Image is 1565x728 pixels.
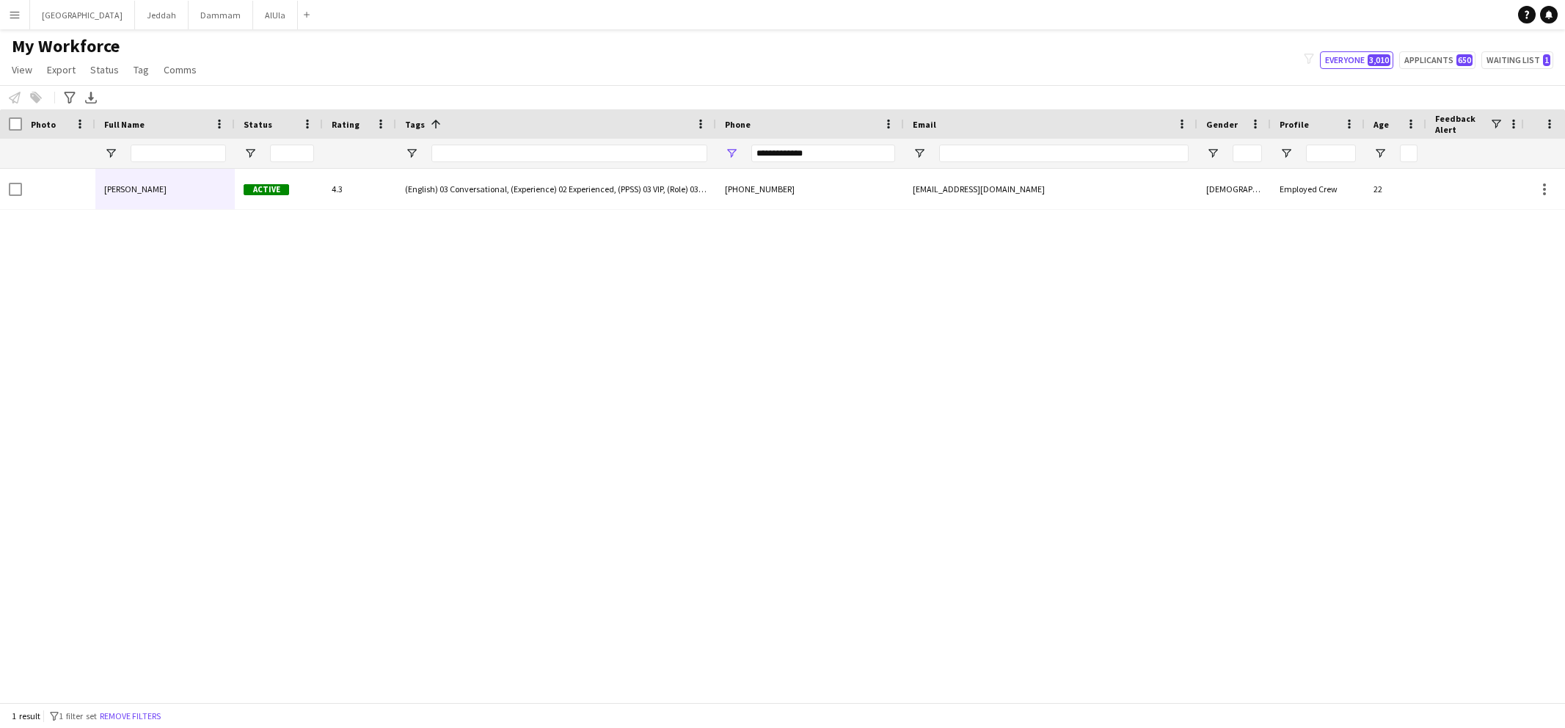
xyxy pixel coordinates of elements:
span: Export [47,63,76,76]
span: 650 [1456,54,1473,66]
div: [PHONE_NUMBER] [716,169,904,209]
span: Status [244,119,272,130]
button: Open Filter Menu [405,147,418,160]
div: (English) 03 Conversational, (Experience) 02 Experienced, (PPSS) 03 VIP, (Role) 03 Premium [PERSO... [396,169,716,209]
span: My Workforce [12,35,120,57]
a: Export [41,60,81,79]
input: Tags Filter Input [431,145,707,162]
span: Email [913,119,936,130]
a: Comms [158,60,203,79]
img: Reyof Abdallaah [31,176,60,205]
a: View [6,60,38,79]
button: Open Filter Menu [725,147,738,160]
span: Tags [405,119,425,130]
span: Age [1374,119,1389,130]
span: Status [90,63,119,76]
input: Gender Filter Input [1233,145,1262,162]
span: [PERSON_NAME] [104,183,167,194]
button: Everyone3,010 [1320,51,1393,69]
input: Phone Filter Input [751,145,895,162]
button: Open Filter Menu [1374,147,1387,160]
app-action-btn: Export XLSX [82,89,100,106]
button: AlUla [253,1,298,29]
span: Full Name [104,119,145,130]
span: View [12,63,32,76]
div: [DEMOGRAPHIC_DATA] [1197,169,1271,209]
button: Jeddah [135,1,189,29]
input: Age Filter Input [1400,145,1418,162]
input: Full Name Filter Input [131,145,226,162]
span: Photo [31,119,56,130]
span: Tag [134,63,149,76]
span: 1 [1543,54,1550,66]
button: Applicants650 [1399,51,1475,69]
div: 22 [1365,169,1426,209]
span: Comms [164,63,197,76]
a: Tag [128,60,155,79]
div: Employed Crew [1271,169,1365,209]
button: Dammam [189,1,253,29]
button: [GEOGRAPHIC_DATA] [30,1,135,29]
span: Active [244,184,289,195]
button: Remove filters [97,708,164,724]
span: Profile [1280,119,1309,130]
input: Email Filter Input [939,145,1189,162]
button: Open Filter Menu [1206,147,1219,160]
input: Status Filter Input [270,145,314,162]
button: Open Filter Menu [244,147,257,160]
input: Profile Filter Input [1306,145,1356,162]
a: Status [84,60,125,79]
span: Phone [725,119,751,130]
span: Feedback Alert [1435,113,1489,135]
div: 4.3 [323,169,396,209]
span: Rating [332,119,360,130]
button: Open Filter Menu [1280,147,1293,160]
span: Gender [1206,119,1238,130]
button: Waiting list1 [1481,51,1553,69]
span: 1 filter set [59,710,97,721]
button: Open Filter Menu [104,147,117,160]
app-action-btn: Advanced filters [61,89,79,106]
button: Open Filter Menu [913,147,926,160]
div: [EMAIL_ADDRESS][DOMAIN_NAME] [904,169,1197,209]
span: 3,010 [1368,54,1390,66]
